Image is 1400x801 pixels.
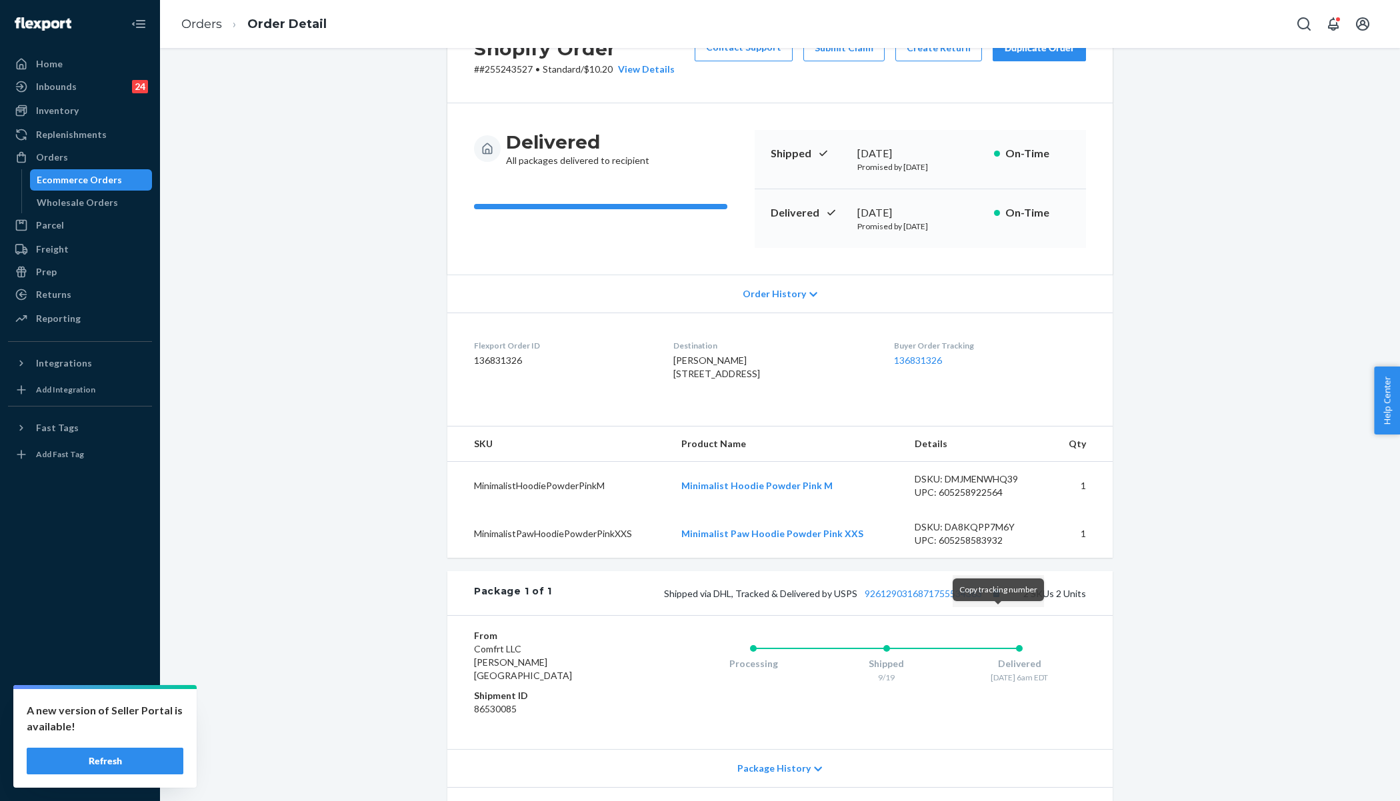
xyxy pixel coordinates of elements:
button: View Details [613,63,675,76]
button: Create Return [895,35,982,61]
th: Product Name [671,426,903,462]
a: Ecommerce Orders [30,169,153,191]
div: Fast Tags [36,421,79,434]
a: Freight [8,239,152,260]
td: 1 [1050,510,1113,558]
a: Settings [8,696,152,717]
a: Returns [8,284,152,305]
div: Inbounds [36,80,77,93]
dt: Shipment ID [474,689,633,702]
td: MinimalistHoodiePowderPinkM [447,462,671,510]
a: Add Integration [8,379,152,400]
div: Shipped [820,657,953,670]
td: 1 [1050,462,1113,510]
button: Give Feedback [8,764,152,785]
a: Home [8,53,152,75]
span: Shipped via DHL, Tracked & Delivered by USPS [664,588,1005,599]
span: • [535,63,540,75]
div: Delivered [953,657,1086,670]
a: Parcel [8,215,152,236]
h2: Shopify Order [474,35,675,63]
a: Talk to Support [8,718,152,740]
img: Flexport logo [15,17,71,31]
dt: From [474,629,633,642]
a: Prep [8,261,152,283]
p: A new version of Seller Portal is available! [27,702,183,734]
span: Copy tracking number [959,584,1037,594]
div: Wholesale Orders [37,196,118,209]
dt: Destination [673,340,872,351]
div: Duplicate Order [1004,41,1075,55]
div: Add Integration [36,384,95,395]
button: Duplicate Order [993,35,1086,61]
div: Prep [36,265,57,279]
button: Open account menu [1349,11,1376,37]
p: On-Time [1005,146,1070,161]
span: [PERSON_NAME] [STREET_ADDRESS] [673,355,760,379]
ol: breadcrumbs [171,5,337,44]
dd: 136831326 [474,354,652,367]
a: Minimalist Hoodie Powder Pink M [681,480,833,491]
span: Standard [543,63,581,75]
p: Shipped [771,146,847,161]
button: Open notifications [1320,11,1347,37]
p: Promised by [DATE] [857,221,983,232]
button: Integrations [8,353,152,374]
h3: Delivered [506,130,649,154]
th: SKU [447,426,671,462]
div: Package 1 of 1 [474,584,552,602]
div: Orders [36,151,68,164]
div: Add Fast Tag [36,448,84,460]
div: Parcel [36,219,64,232]
button: Open Search Box [1291,11,1317,37]
button: Fast Tags [8,417,152,438]
div: All packages delivered to recipient [506,130,649,167]
th: Qty [1050,426,1113,462]
div: 2 SKUs 2 Units [552,584,1086,602]
div: Reporting [36,312,81,325]
a: 136831326 [894,355,942,366]
button: Refresh [27,748,183,774]
p: Promised by [DATE] [857,161,983,173]
a: Orders [8,147,152,168]
div: Inventory [36,104,79,117]
a: Inbounds24 [8,76,152,97]
dt: Flexport Order ID [474,340,652,351]
td: MinimalistPawHoodiePowderPinkXXS [447,510,671,558]
p: Delivered [771,205,847,221]
a: Add Fast Tag [8,444,152,465]
a: Order Detail [247,17,327,31]
a: Orders [181,17,222,31]
span: Order History [743,287,806,301]
dt: Buyer Order Tracking [894,340,1086,351]
span: Package History [737,762,811,775]
div: UPC: 605258922564 [915,486,1040,499]
div: DSKU: DA8KQPP7M6Y [915,520,1040,534]
div: Replenishments [36,128,107,141]
div: DSKU: DMJMENWHQ39 [915,472,1040,486]
div: Freight [36,243,69,256]
div: Integrations [36,357,92,370]
p: On-Time [1005,205,1070,221]
div: [DATE] [857,146,983,161]
a: Wholesale Orders [30,192,153,213]
div: 9/19 [820,672,953,683]
div: Ecommerce Orders [37,173,122,187]
div: Home [36,57,63,71]
a: Replenishments [8,124,152,145]
a: Inventory [8,100,152,121]
a: Help Center [8,741,152,762]
button: Close Navigation [125,11,152,37]
p: # #255243527 / $10.20 [474,63,675,76]
div: Processing [687,657,820,670]
div: [DATE] 6am EDT [953,672,1086,683]
button: Help Center [1374,367,1400,434]
div: Returns [36,288,71,301]
a: Reporting [8,308,152,329]
a: 9261290316871755534363 [865,588,982,599]
a: Contact Support [695,35,793,61]
th: Details [904,426,1051,462]
button: Submit Claim [803,35,885,61]
dd: 86530085 [474,702,633,716]
div: 24 [132,80,148,93]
